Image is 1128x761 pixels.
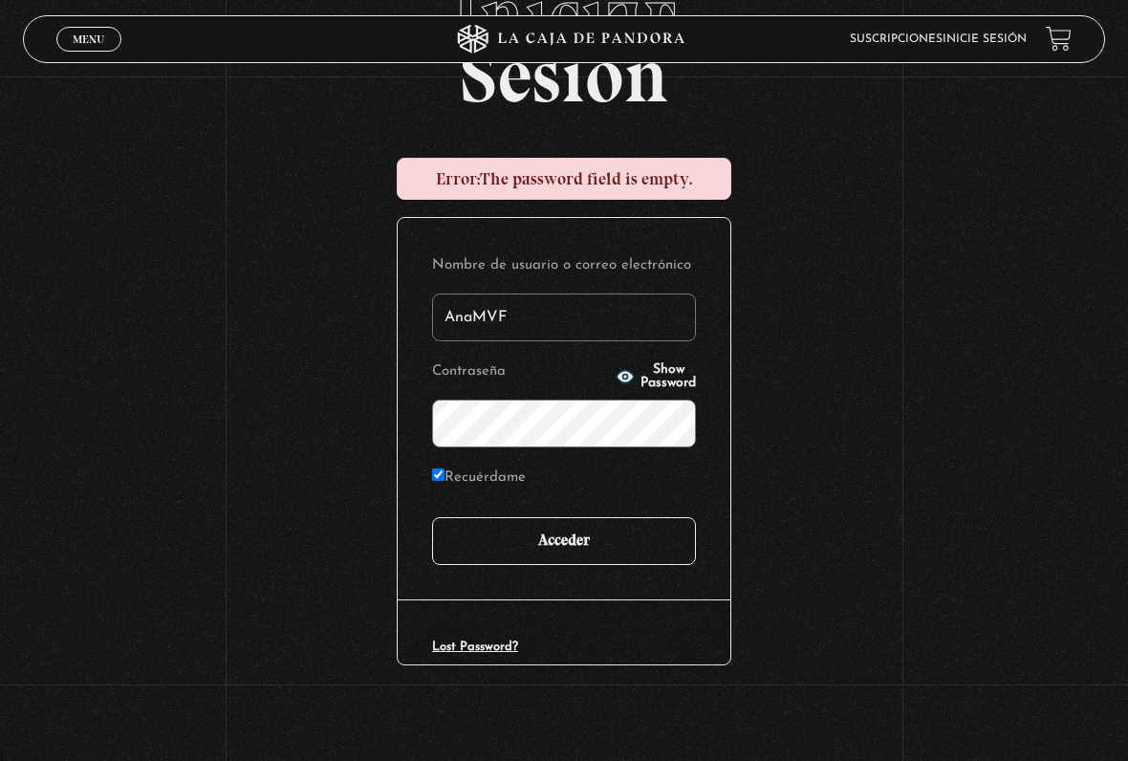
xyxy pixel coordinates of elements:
[432,252,696,278] label: Nombre de usuario o correo electrónico
[397,158,731,200] div: The password field is empty.
[67,50,112,63] span: Cerrar
[432,468,445,481] input: Recuérdame
[640,363,696,390] span: Show Password
[1046,26,1072,52] a: View your shopping cart
[73,33,104,45] span: Menu
[436,168,480,189] strong: Error:
[432,465,526,490] label: Recuérdame
[616,363,696,390] button: Show Password
[432,641,518,653] a: Lost Password?
[850,33,943,45] a: Suscripciones
[432,359,610,384] label: Contraseña
[943,33,1027,45] a: Inicie sesión
[432,517,696,565] input: Acceder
